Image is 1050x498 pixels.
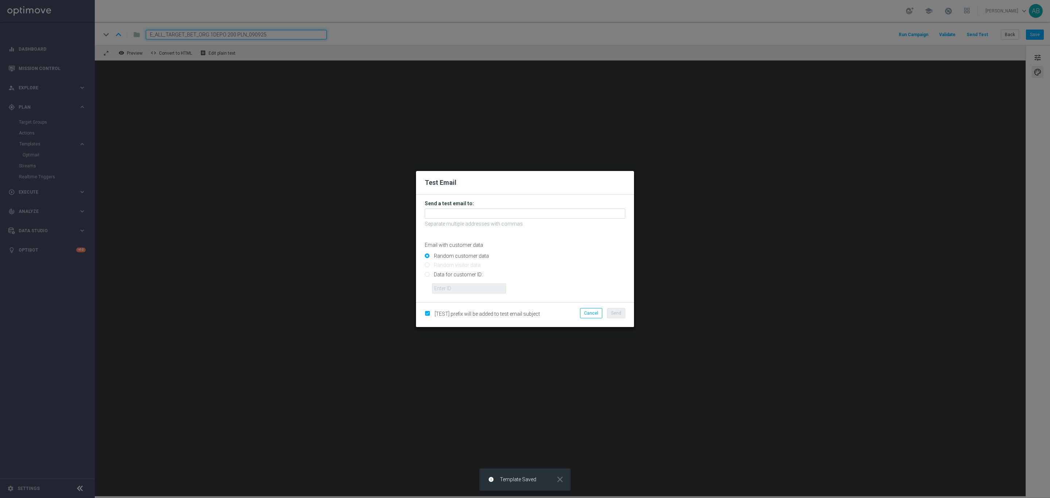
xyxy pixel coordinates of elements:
i: close [555,475,565,484]
h2: Test Email [425,178,625,187]
label: Random customer data [432,253,489,259]
h3: Send a test email to: [425,200,625,207]
p: Separate multiple addresses with commas [425,221,625,227]
button: close [555,476,565,482]
span: [TEST] prefix will be added to test email subject [435,311,540,317]
p: Email with customer data [425,242,625,248]
i: info [488,476,494,482]
span: Send [611,311,621,316]
button: Cancel [580,308,602,318]
input: Enter ID [432,283,506,293]
span: Template Saved [500,476,536,483]
button: Send [607,308,625,318]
